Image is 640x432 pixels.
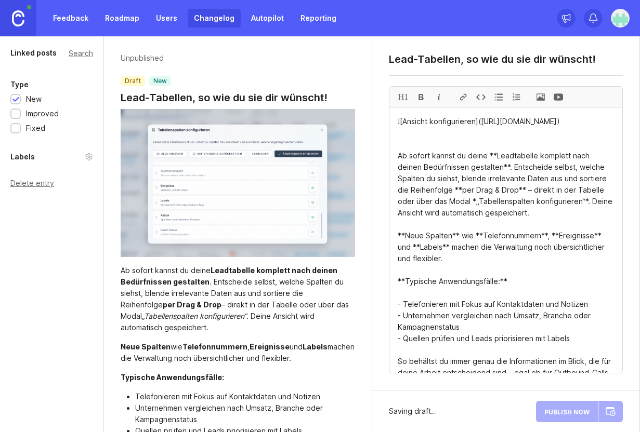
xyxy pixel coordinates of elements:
div: Saving draft… [389,406,437,417]
div: New [26,93,42,105]
img: Otto Lang [611,9,630,28]
div: Linked posts [10,47,57,59]
li: Unternehmen vergleichen nach Umsatz, Branche oder Kampagnenstatus [135,402,355,425]
a: Roadmap [99,9,146,28]
li: Telefonieren mit Fokus auf Kontaktdaten und Notizen [135,391,355,402]
a: Reporting [294,9,343,28]
div: „Tabellenspalten konfigurieren“ [142,312,246,320]
div: Type [10,78,29,91]
div: Telefonnummern [182,342,247,351]
a: Feedback [47,9,95,28]
a: Lead-Tabellen, so wie du sie dir wünscht! [121,90,328,105]
div: Leadtabelle komplett nach deinen Bedürfnissen gestalten [121,266,339,286]
p: draft [125,77,141,85]
div: per Drag & Drop [163,300,221,309]
div: Delete entry [10,180,93,187]
div: Search [69,50,93,56]
div: Typische Anwendungsfälle: [121,373,224,382]
div: Labels [303,342,328,351]
img: Canny Home [12,10,24,26]
div: Labels [10,151,35,163]
div: Ab sofort kannst du deine . Entscheide selbst, welche Spalten du siehst, blende irrelevante Daten... [121,265,355,333]
textarea: ![Ansicht konfigurieren]([URL][DOMAIN_NAME]) Ab sofort kannst du deine **Leadtabelle komplett nac... [389,107,623,373]
a: Changelog [188,9,241,28]
div: Fixed [26,123,45,134]
div: H1 [395,87,412,107]
textarea: Lead-Tabellen, so wie du sie dir wünscht! [389,53,623,65]
a: Users [150,9,184,28]
img: Ansicht konfigurieren [121,109,355,257]
div: Improved [26,108,59,119]
a: Autopilot [245,9,290,28]
div: Neue Spalten [121,342,171,351]
p: new [153,77,167,85]
div: Ereignisse [250,342,290,351]
p: Unpublished [121,53,328,63]
div: wie , und machen die Verwaltung noch übersichtlicher und flexibler. [121,341,355,364]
